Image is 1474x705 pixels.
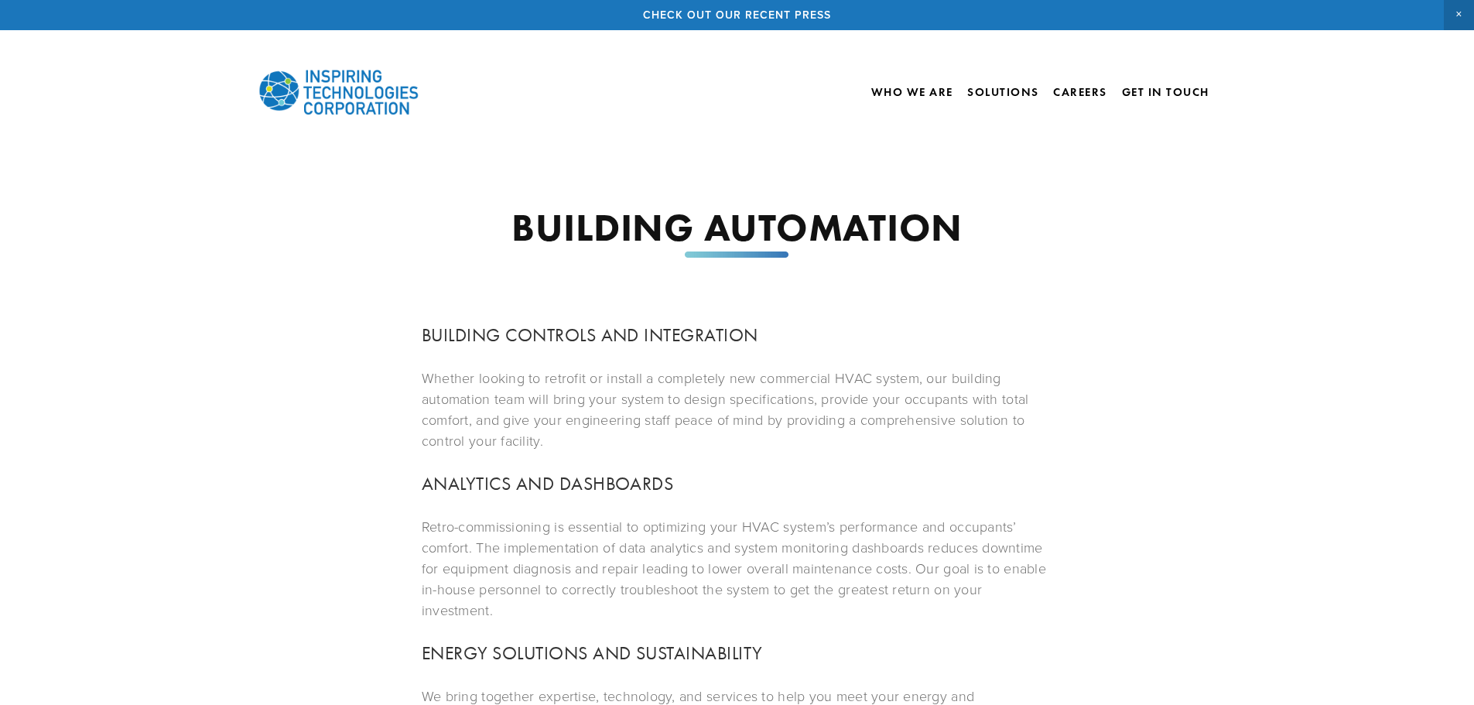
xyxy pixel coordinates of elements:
[1122,79,1209,105] a: Get In Touch
[422,321,1052,349] h3: BUILDING CONTROLS AND INTEGRATION
[258,57,420,127] img: Inspiring Technologies Corp – A Building Technologies Company
[422,368,1052,451] p: Whether looking to retrofit or install a completely new commercial HVAC system, our building auto...
[967,85,1039,99] a: Solutions
[422,516,1052,621] p: Retro-commissioning is essential to optimizing your HVAC system’s performance and occupants’ comf...
[422,208,1052,247] h1: BUILDING AUTOMATION
[871,79,953,105] a: Who We Are
[422,470,1052,498] h3: ANALYTICS AND DASHBOARDS
[422,639,1052,667] h3: ENERGY SOLUTIONS AND SUSTAINABILITY
[1053,79,1107,105] a: Careers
